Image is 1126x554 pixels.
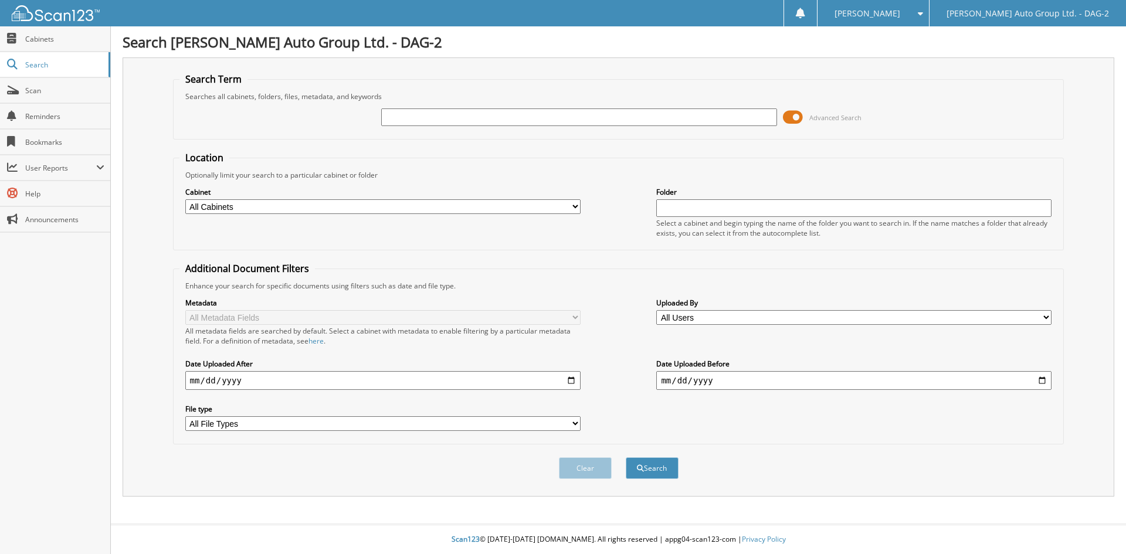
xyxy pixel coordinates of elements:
[656,359,1052,369] label: Date Uploaded Before
[179,73,247,86] legend: Search Term
[25,189,104,199] span: Help
[308,336,324,346] a: here
[185,404,581,414] label: File type
[626,457,679,479] button: Search
[25,163,96,173] span: User Reports
[947,10,1109,17] span: [PERSON_NAME] Auto Group Ltd. - DAG-2
[179,170,1058,180] div: Optionally limit your search to a particular cabinet or folder
[185,359,581,369] label: Date Uploaded After
[809,113,862,122] span: Advanced Search
[179,91,1058,101] div: Searches all cabinets, folders, files, metadata, and keywords
[742,534,786,544] a: Privacy Policy
[111,525,1126,554] div: © [DATE]-[DATE] [DOMAIN_NAME]. All rights reserved | appg04-scan123-com |
[185,298,581,308] label: Metadata
[559,457,612,479] button: Clear
[835,10,900,17] span: [PERSON_NAME]
[123,32,1114,52] h1: Search [PERSON_NAME] Auto Group Ltd. - DAG-2
[12,5,100,21] img: scan123-logo-white.svg
[25,215,104,225] span: Announcements
[179,151,229,164] legend: Location
[185,326,581,346] div: All metadata fields are searched by default. Select a cabinet with metadata to enable filtering b...
[179,262,315,275] legend: Additional Document Filters
[185,187,581,197] label: Cabinet
[25,137,104,147] span: Bookmarks
[179,281,1058,291] div: Enhance your search for specific documents using filters such as date and file type.
[656,371,1052,390] input: end
[25,60,103,70] span: Search
[452,534,480,544] span: Scan123
[656,298,1052,308] label: Uploaded By
[656,187,1052,197] label: Folder
[656,218,1052,238] div: Select a cabinet and begin typing the name of the folder you want to search in. If the name match...
[25,111,104,121] span: Reminders
[185,371,581,390] input: start
[25,86,104,96] span: Scan
[25,34,104,44] span: Cabinets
